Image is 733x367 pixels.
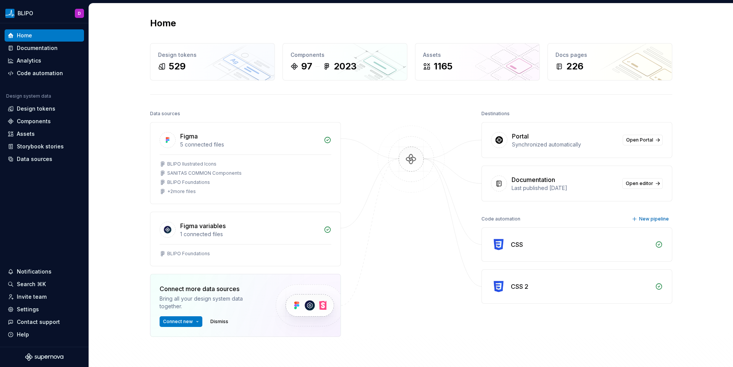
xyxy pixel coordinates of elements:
[25,353,63,361] svg: Supernova Logo
[5,29,84,42] a: Home
[180,132,198,141] div: Figma
[160,284,263,293] div: Connect more data sources
[150,122,341,204] a: Figma5 connected filesBLIPO Ilustrated IconsSANITAS COMMON ComponentsBLIPO Foundations+2more files
[639,216,669,222] span: New pipeline
[167,179,210,185] div: BLIPO Foundations
[566,60,583,72] div: 226
[150,212,341,266] a: Figma variables1 connected filesBLIPO Foundations
[18,10,33,17] div: BLIPO
[17,57,41,64] div: Analytics
[481,108,510,119] div: Destinations
[5,115,84,127] a: Components
[626,137,653,143] span: Open Portal
[17,105,55,113] div: Design tokens
[5,291,84,303] a: Invite team
[512,175,555,184] div: Documentation
[547,43,672,80] a: Docs pages226
[301,60,312,72] div: 97
[512,132,529,141] div: Portal
[158,51,267,59] div: Design tokens
[2,5,87,21] button: BLIPOD
[481,214,520,224] div: Code automation
[163,319,193,325] span: Connect new
[630,214,672,224] button: New pipeline
[167,188,196,195] div: + 2 more files
[17,32,32,39] div: Home
[5,128,84,140] a: Assets
[17,331,29,338] div: Help
[167,161,216,167] div: BLIPO Ilustrated Icons
[17,155,52,163] div: Data sources
[167,170,242,176] div: SANITAS COMMON Components
[423,51,532,59] div: Assets
[167,251,210,257] div: BLIPO Foundations
[5,55,84,67] a: Analytics
[5,153,84,165] a: Data sources
[511,240,523,249] div: CSS
[17,268,52,275] div: Notifications
[623,135,663,145] a: Open Portal
[5,140,84,153] a: Storybook stories
[622,178,663,189] a: Open editor
[5,42,84,54] a: Documentation
[5,103,84,115] a: Design tokens
[626,180,653,187] span: Open editor
[17,44,58,52] div: Documentation
[210,319,228,325] span: Dismiss
[5,316,84,328] button: Contact support
[5,266,84,278] button: Notifications
[17,69,63,77] div: Code automation
[291,51,399,59] div: Components
[17,318,60,326] div: Contact support
[5,278,84,290] button: Search ⌘K
[169,60,186,72] div: 529
[78,10,81,16] div: D
[17,143,64,150] div: Storybook stories
[5,328,84,341] button: Help
[283,43,407,80] a: Components972023
[555,51,664,59] div: Docs pages
[150,108,180,119] div: Data sources
[17,293,47,301] div: Invite team
[5,9,15,18] img: 45309493-d480-4fb3-9f86-8e3098b627c9.png
[17,130,35,138] div: Assets
[434,60,452,72] div: 1165
[511,282,528,291] div: CSS 2
[150,43,275,80] a: Design tokens529
[180,141,319,148] div: 5 connected files
[160,316,202,327] button: Connect new
[415,43,540,80] a: Assets1165
[180,221,226,230] div: Figma variables
[17,118,51,125] div: Components
[6,93,51,99] div: Design system data
[5,303,84,315] a: Settings
[334,60,357,72] div: 2023
[5,67,84,79] a: Code automation
[17,280,46,288] div: Search ⌘K
[17,306,39,313] div: Settings
[207,316,232,327] button: Dismiss
[160,295,263,310] div: Bring all your design system data together.
[512,141,618,148] div: Synchronized automatically
[150,17,176,29] h2: Home
[180,230,319,238] div: 1 connected files
[512,184,618,192] div: Last published [DATE]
